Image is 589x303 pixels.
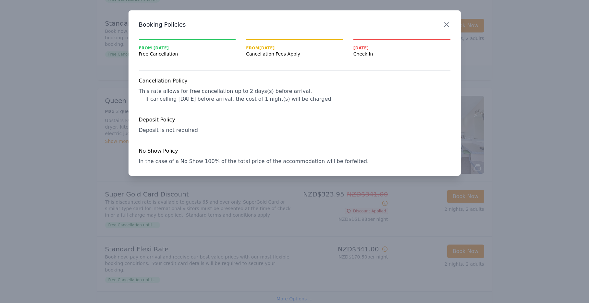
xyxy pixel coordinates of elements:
[139,51,236,57] span: Free Cancellation
[246,45,343,51] span: From [DATE]
[139,45,236,51] span: From [DATE]
[139,127,198,133] span: Deposit is not required
[139,147,450,155] h4: No Show Policy
[139,21,450,29] h3: Booking Policies
[353,45,450,51] span: [DATE]
[139,158,369,164] span: In the case of a No Show 100% of the total price of the accommodation will be forfeited.
[353,51,450,57] span: Check In
[139,77,450,85] h4: Cancellation Policy
[246,51,343,57] span: Cancellation Fees Apply
[139,39,450,57] nav: Progress mt-20
[139,116,450,124] h4: Deposit Policy
[139,88,333,102] span: This rate allows for free cancellation up to 2 days(s) before arrival. If cancelling [DATE] befor...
